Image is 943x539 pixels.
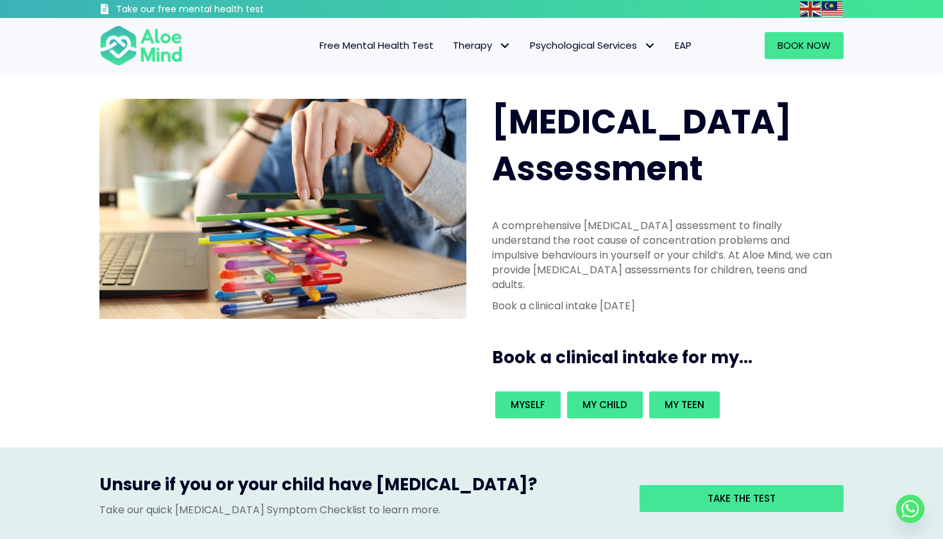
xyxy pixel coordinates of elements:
a: Take the test [640,485,844,512]
a: TherapyTherapy: submenu [443,32,520,59]
h3: Book a clinical intake for my... [492,346,849,369]
span: Free Mental Health Test [319,38,434,52]
a: Psychological ServicesPsychological Services: submenu [520,32,665,59]
img: en [800,1,820,17]
span: [MEDICAL_DATA] Assessment [492,98,792,192]
span: Psychological Services: submenu [640,37,659,55]
nav: Menu [200,32,701,59]
a: My child [567,391,643,418]
img: ADHD photo [99,99,466,319]
a: Book Now [765,32,844,59]
span: My teen [665,398,704,411]
p: Take our quick [MEDICAL_DATA] Symptom Checklist to learn more. [99,502,620,517]
a: Malay [822,1,844,16]
span: Take the test [708,492,776,505]
a: My teen [649,391,720,418]
span: EAP [675,38,692,52]
span: Therapy [453,38,511,52]
h3: Take our free mental health test [116,3,332,16]
a: EAP [665,32,701,59]
img: Aloe mind Logo [99,24,183,67]
span: Book Now [777,38,831,52]
span: My child [582,398,627,411]
a: English [800,1,822,16]
h3: Unsure if you or your child have [MEDICAL_DATA]? [99,473,620,502]
p: A comprehensive [MEDICAL_DATA] assessment to finally understand the root cause of concentration p... [492,218,836,293]
span: Therapy: submenu [495,37,514,55]
a: Take our free mental health test [99,3,332,18]
img: ms [822,1,842,17]
a: Free Mental Health Test [310,32,443,59]
span: Myself [511,398,545,411]
div: Book an intake for my... [492,388,836,422]
a: Whatsapp [896,495,924,523]
a: Myself [495,391,561,418]
span: Psychological Services [530,38,656,52]
p: Book a clinical intake [DATE] [492,298,836,313]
